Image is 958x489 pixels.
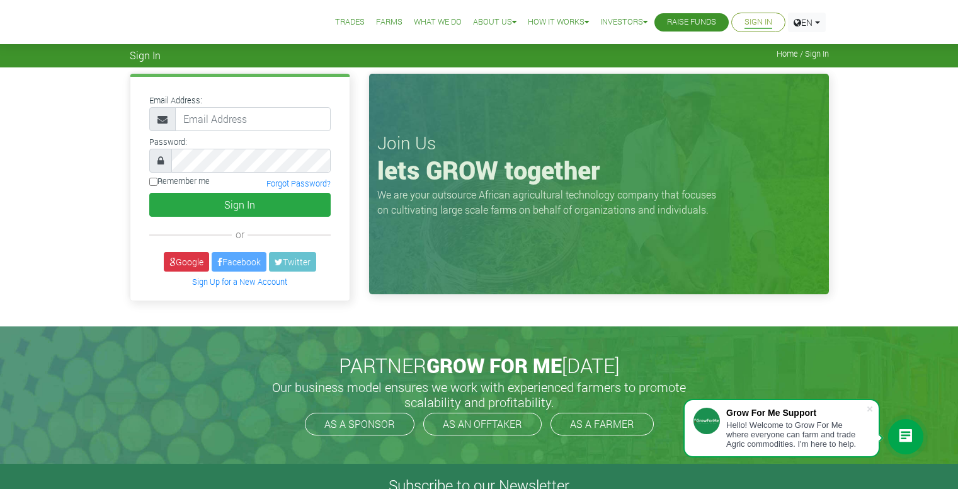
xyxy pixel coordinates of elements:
h1: lets GROW together [377,155,821,185]
input: Remember me [149,178,157,186]
a: How it Works [528,16,589,29]
a: AS AN OFFTAKER [423,413,542,435]
a: Forgot Password? [266,178,331,188]
a: AS A SPONSOR [305,413,414,435]
span: GROW FOR ME [426,352,562,379]
a: AS A FARMER [550,413,654,435]
a: Investors [600,16,647,29]
input: Email Address [175,107,331,131]
a: Trades [335,16,365,29]
a: Google [164,252,209,272]
a: About Us [473,16,516,29]
div: or [149,227,331,242]
h5: Our business model ensures we work with experienced farmers to promote scalability and profitabil... [259,379,700,410]
div: Grow For Me Support [726,408,866,418]
a: Sign In [744,16,772,29]
span: Home / Sign In [777,49,829,59]
button: Sign In [149,193,331,217]
label: Password: [149,136,187,148]
a: Sign Up for a New Account [192,277,287,287]
label: Remember me [149,175,210,187]
p: We are your outsource African agricultural technology company that focuses on cultivating large s... [377,187,724,217]
a: Farms [376,16,402,29]
h2: PARTNER [DATE] [135,354,824,377]
h3: Join Us [377,132,821,154]
a: What We Do [414,16,462,29]
span: Sign In [130,49,161,61]
a: EN [788,13,826,32]
div: Hello! Welcome to Grow For Me where everyone can farm and trade Agric commodities. I'm here to help. [726,420,866,449]
a: Raise Funds [667,16,716,29]
label: Email Address: [149,95,202,106]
